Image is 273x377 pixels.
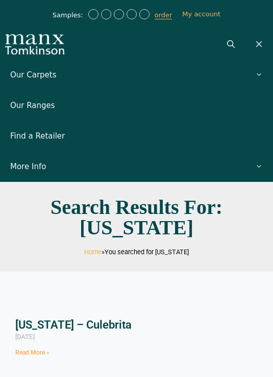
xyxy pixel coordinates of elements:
[15,332,35,340] span: [DATE]
[155,11,172,19] a: order
[15,197,258,238] h1: Search Results for: [US_STATE]
[15,349,49,356] a: Read more about Puerto Rico – Culebrita
[105,248,189,256] span: You searched for [US_STATE]
[5,29,64,60] img: Manx Tomkinson
[245,60,273,90] span: Open Sub-Menu
[182,10,220,18] a: My account
[84,248,189,256] span: »
[217,29,245,60] a: Open Search Bar
[53,11,86,20] span: Samples:
[84,248,102,256] a: Home
[15,318,132,331] a: [US_STATE] – Culebrita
